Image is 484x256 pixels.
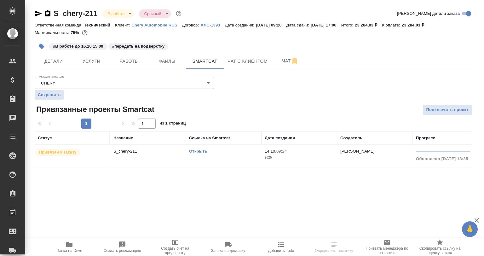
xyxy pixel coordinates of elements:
[228,57,268,65] span: Чат с клиентом
[200,23,225,27] p: АЛС-1393
[35,23,84,27] p: Ответственная команда:
[114,57,144,65] span: Работы
[426,106,469,113] span: Подключить проект
[115,23,131,27] p: Клиент:
[35,30,71,35] p: Маржинальность:
[275,57,305,65] span: Чат
[53,43,103,49] p: #В работе до 16.10 15.00
[175,9,183,18] button: Доп статусы указывают на важность/срочность заказа
[311,23,341,27] p: [DATE] 17:00
[382,23,402,27] p: К оплате:
[39,149,77,155] p: Привязан к заказу
[340,135,362,141] div: Создатель
[139,9,170,18] div: В работе
[265,154,334,161] p: 2025
[113,148,183,154] p: S_chery-211
[131,22,182,27] a: Chery Automobile RUS
[102,9,134,18] div: В работе
[38,57,69,65] span: Детали
[291,57,298,65] svg: Отписаться
[340,149,375,154] p: [PERSON_NAME]
[402,23,429,27] p: 23 284,03 ₽
[159,119,186,129] span: из 1 страниц
[256,23,286,27] p: [DATE] 09:20
[38,92,61,98] span: Сохранить
[54,9,97,18] a: S_chery-211
[265,149,276,154] p: 14.10,
[112,43,165,49] p: #передать на подвёрстку
[464,223,475,236] span: 🙏
[152,57,182,65] span: Файлы
[35,104,154,114] span: Привязанные проекты Smartcat
[71,30,80,35] p: 75%
[265,135,295,141] div: Дата создания
[35,77,214,89] div: CHERY
[35,90,64,100] button: Сохранить
[35,39,49,53] button: Добавить тэг
[189,149,207,154] a: Открыть
[182,23,201,27] p: Договор:
[44,10,51,17] button: Скопировать ссылку
[38,135,52,141] div: Статус
[190,57,220,65] span: Smartcat
[462,221,478,237] button: 🙏
[286,23,311,27] p: Дата сдачи:
[416,135,435,141] div: Прогресс
[81,29,89,37] button: 4828.00 RUB;
[200,22,225,27] a: АЛС-1393
[131,23,182,27] p: Chery Automobile RUS
[276,149,287,154] p: 09:24
[416,156,468,161] span: Обновлено [DATE] 18:35
[341,23,355,27] p: Итого:
[225,23,256,27] p: Дата создания:
[35,10,42,17] button: Скопировать ссылку для ЯМессенджера
[39,80,57,86] button: CHERY
[113,135,133,141] div: Название
[355,23,382,27] p: 23 284,03 ₽
[423,104,472,115] button: Подключить проект
[397,10,460,17] span: [PERSON_NAME] детали заказа
[108,43,169,49] span: передать на подвёрстку
[142,11,163,16] button: Срочный
[76,57,107,65] span: Услуги
[189,135,230,141] div: Ссылка на Smartcat
[84,23,115,27] p: Технический
[49,43,108,49] span: В работе до 16.10 15.00
[106,11,126,16] button: В работе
